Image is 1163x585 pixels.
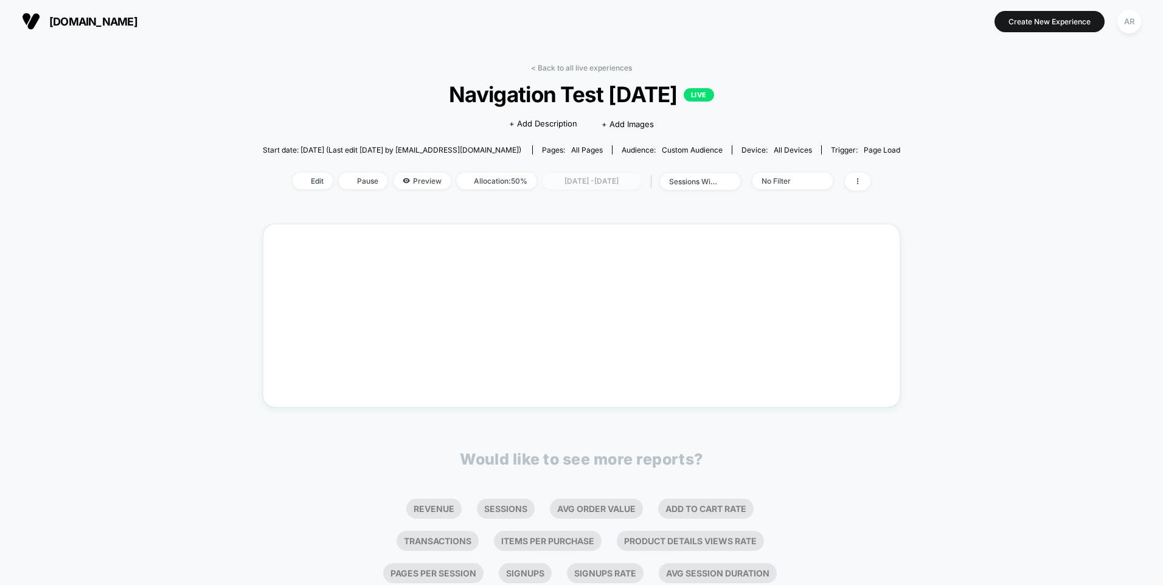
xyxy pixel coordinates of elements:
span: | [647,173,660,190]
div: AR [1117,10,1141,33]
span: Custom Audience [662,145,723,154]
button: [DOMAIN_NAME] [18,12,141,31]
span: Device: [732,145,821,154]
li: Pages Per Session [383,563,484,583]
div: Audience: [622,145,723,154]
a: < Back to all live experiences [531,63,632,72]
div: Trigger: [831,145,900,154]
li: Sessions [477,499,535,519]
li: Avg Session Duration [659,563,777,583]
span: [DATE] - [DATE] [543,173,641,189]
li: Revenue [406,499,462,519]
li: Product Details Views Rate [617,531,764,551]
li: Items Per Purchase [494,531,602,551]
button: AR [1114,9,1145,34]
img: Visually logo [22,12,40,30]
li: Signups [499,563,552,583]
span: [DOMAIN_NAME] [49,15,137,28]
div: Pages: [542,145,603,154]
span: Pause [339,173,387,189]
li: Avg Order Value [550,499,643,519]
p: LIVE [684,88,714,102]
span: Edit [293,173,333,189]
span: Page Load [864,145,900,154]
span: all devices [774,145,812,154]
span: Start date: [DATE] (Last edit [DATE] by [EMAIL_ADDRESS][DOMAIN_NAME]) [263,145,521,154]
li: Transactions [397,531,479,551]
span: Allocation: 50% [457,173,536,189]
span: Preview [394,173,451,189]
div: sessions with impression [669,177,718,186]
span: Navigation Test [DATE] [295,81,869,107]
li: Add To Cart Rate [658,499,754,519]
span: all pages [571,145,603,154]
button: Create New Experience [995,11,1105,32]
div: No Filter [762,176,810,185]
p: Would like to see more reports? [460,450,703,468]
li: Signups Rate [567,563,644,583]
span: + Add Description [509,118,577,130]
span: + Add Images [602,119,654,129]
